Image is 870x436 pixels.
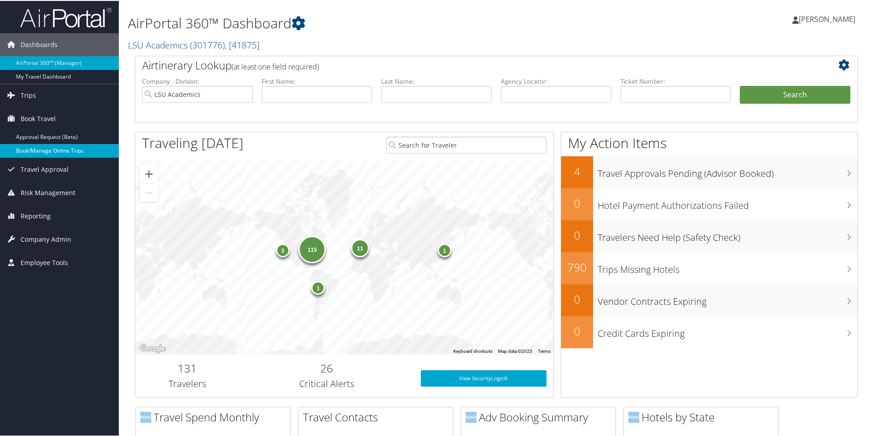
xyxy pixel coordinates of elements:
h2: Hotels by State [628,409,778,424]
input: Search for Traveler [386,136,546,153]
span: Travel Approval [21,157,69,180]
div: 11 [351,238,369,256]
a: 0Vendor Contracts Expiring [561,283,857,315]
img: Google [138,342,168,354]
h1: Traveling [DATE] [142,133,244,152]
label: Company - Division: [142,76,253,85]
a: 790Trips Missing Hotels [561,251,857,283]
span: Risk Management [21,181,75,203]
div: 1 [311,280,325,293]
span: Company Admin [21,227,71,250]
h1: AirPortal 360™ Dashboard [128,13,619,32]
h2: 0 [561,227,593,242]
a: 4Travel Approvals Pending (Advisor Booked) [561,155,857,187]
h3: Travelers [142,377,233,389]
h3: Hotel Payment Authorizations Failed [598,194,857,211]
h2: Travel Contacts [303,409,453,424]
h3: Vendor Contracts Expiring [598,290,857,307]
span: [PERSON_NAME] [799,13,855,23]
div: 3 [276,243,290,256]
span: Map data ©2025 [498,348,532,353]
img: domo-logo.png [628,411,639,422]
img: domo-logo.png [140,411,151,422]
h2: 790 [561,259,593,274]
span: , [ 41875 ] [225,38,260,50]
a: 0Hotel Payment Authorizations Failed [561,187,857,219]
a: [PERSON_NAME] [792,5,865,32]
img: airportal-logo.png [20,6,111,27]
h3: Credit Cards Expiring [598,322,857,339]
h2: Airtinerary Lookup [142,57,790,72]
img: domo-logo.png [466,411,477,422]
label: First Name: [262,76,372,85]
span: Reporting [21,204,51,227]
span: Book Travel [21,106,56,129]
h2: 0 [561,195,593,210]
h2: Travel Spend Monthly [140,409,290,424]
button: Search [740,85,850,103]
div: 115 [299,235,326,262]
a: LSU Academics [128,38,260,50]
button: Zoom in [140,164,158,182]
a: 0Travelers Need Help (Safety Check) [561,219,857,251]
h1: My Action Items [561,133,857,152]
h2: 4 [561,163,593,178]
div: 1 [438,243,451,256]
label: Agency Locator: [501,76,611,85]
h2: 0 [561,323,593,338]
h3: Trips Missing Hotels [598,258,857,275]
h2: Adv Booking Summary [466,409,615,424]
a: View SecurityLogic® [421,369,546,386]
label: Ticket Number: [621,76,731,85]
label: Last Name: [381,76,492,85]
span: Dashboards [21,32,58,55]
a: Terms (opens in new tab) [538,348,551,353]
h3: Travel Approvals Pending (Advisor Booked) [598,162,857,179]
h2: 131 [142,360,233,375]
button: Zoom out [140,183,158,201]
button: Keyboard shortcuts [453,347,493,354]
span: Trips [21,83,36,106]
h3: Critical Alerts [247,377,407,389]
h2: 0 [561,291,593,306]
span: ( 301776 ) [190,38,225,50]
h2: 26 [247,360,407,375]
span: (at least one field required) [232,61,319,71]
h3: Travelers Need Help (Safety Check) [598,226,857,243]
a: 0Credit Cards Expiring [561,315,857,347]
a: Open this area in Google Maps (opens a new window) [138,342,168,354]
span: Employee Tools [21,250,68,273]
